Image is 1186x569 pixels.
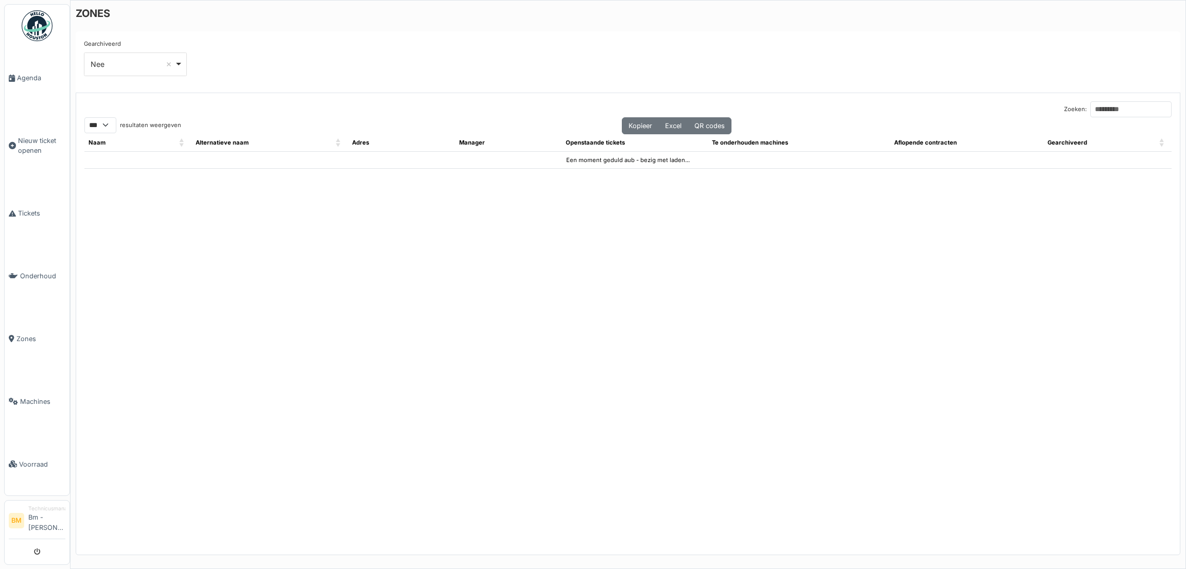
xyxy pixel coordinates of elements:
span: Machines [20,397,65,406]
span: Aflopende contracten [894,139,957,146]
span: Gearchiveerd [1048,139,1087,146]
a: Nieuw ticket openen [5,110,69,182]
span: Adres [352,139,369,146]
label: Zoeken: [1064,105,1087,114]
a: BM TechnicusmanagerBm - [PERSON_NAME] [9,505,65,539]
label: Gearchiveerd [84,40,121,48]
span: Alternatieve naam: Activate to sort [336,134,342,151]
span: Manager [459,139,485,146]
li: Bm - [PERSON_NAME] [28,505,65,537]
span: QR codes [694,122,725,130]
h6: ZONES [76,7,110,20]
span: Nieuw ticket openen [18,136,65,155]
span: Zones [16,334,65,344]
span: Alternatieve naam [196,139,249,146]
div: Nee [91,59,175,69]
button: Excel [658,117,688,134]
a: Onderhoud [5,245,69,308]
a: Machines [5,370,69,433]
a: Agenda [5,47,69,110]
span: Voorraad [19,459,65,469]
span: Tickets [18,208,65,218]
td: Een moment geduld aub - bezig met laden... [84,151,1172,169]
span: Excel [665,122,682,130]
img: Badge_color-CXgf-gQk.svg [22,10,53,41]
button: QR codes [688,117,731,134]
div: Technicusmanager [28,505,65,512]
span: Naam [89,139,106,146]
li: BM [9,513,24,528]
span: Gearchiveerd: Activate to sort [1159,134,1165,151]
button: Remove item: 'false' [164,59,174,69]
span: Kopieer [629,122,652,130]
a: Tickets [5,182,69,245]
span: Te onderhouden machines [712,139,788,146]
a: Zones [5,308,69,370]
label: resultaten weergeven [120,121,181,130]
span: Onderhoud [20,271,65,281]
a: Voorraad [5,433,69,495]
span: Naam: Activate to sort [179,134,185,151]
span: Openstaande tickets [566,139,625,146]
button: Kopieer [622,117,659,134]
span: Agenda [17,73,65,83]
